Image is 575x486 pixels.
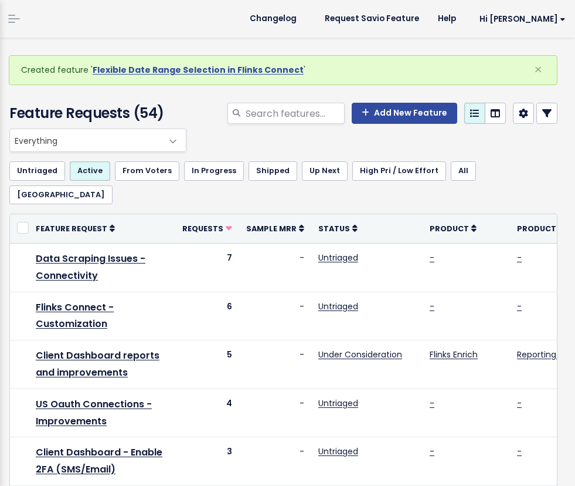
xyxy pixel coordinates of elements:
[318,301,358,312] a: Untriaged
[239,437,311,486] td: -
[246,224,297,234] span: Sample MRR
[36,301,114,331] a: Flinks Connect - Customization
[239,244,311,292] td: -
[175,437,239,486] td: 3
[249,161,297,180] a: Shipped
[534,60,542,79] span: ×
[9,185,113,204] a: [GEOGRAPHIC_DATA]
[9,161,65,180] a: Untriaged
[318,446,358,457] a: Untriaged
[517,301,522,312] a: -
[10,129,162,151] span: Everything
[9,103,181,124] h4: Feature Requests (54)
[318,222,358,234] a: Status
[36,446,162,476] a: Client Dashboard - Enable 2FA (SMS/Email)
[175,244,239,292] td: 7
[430,446,434,457] a: -
[9,129,186,152] span: Everything
[70,161,110,180] a: Active
[182,222,232,234] a: Requests
[9,55,557,85] div: Created feature ' '
[175,340,239,389] td: 5
[302,161,348,180] a: Up Next
[9,161,557,204] ul: Filter feature requests
[36,349,159,379] a: Client Dashboard reports and improvements
[517,397,522,409] a: -
[244,103,345,124] input: Search features...
[430,349,478,360] a: Flinks Enrich
[430,224,469,234] span: Product
[318,349,402,360] a: Under Consideration
[479,15,566,23] span: Hi [PERSON_NAME]
[175,389,239,437] td: 4
[318,397,358,409] a: Untriaged
[318,252,358,264] a: Untriaged
[517,252,522,264] a: -
[522,56,554,84] button: Close
[430,397,434,409] a: -
[352,161,446,180] a: High Pri / Low Effort
[430,222,477,234] a: Product
[451,161,476,180] a: All
[517,446,522,457] a: -
[318,224,350,234] span: Status
[93,64,304,76] a: Flexible Date Range Selection in Flinks Connect
[184,161,244,180] a: In Progress
[36,222,115,234] a: Feature Request
[36,224,107,234] span: Feature Request
[239,340,311,389] td: -
[115,161,179,180] a: From Voters
[239,389,311,437] td: -
[36,252,145,282] a: Data Scraping Issues - Connectivity
[465,10,575,28] a: Hi [PERSON_NAME]
[239,292,311,340] td: -
[182,224,223,234] span: Requests
[175,292,239,340] td: 6
[428,10,465,28] a: Help
[246,222,304,234] a: Sample MRR
[315,10,428,28] a: Request Savio Feature
[250,15,297,23] span: Changelog
[430,252,434,264] a: -
[430,301,434,312] a: -
[36,397,152,428] a: US Oauth Connections - Improvements
[352,103,457,124] a: Add New Feature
